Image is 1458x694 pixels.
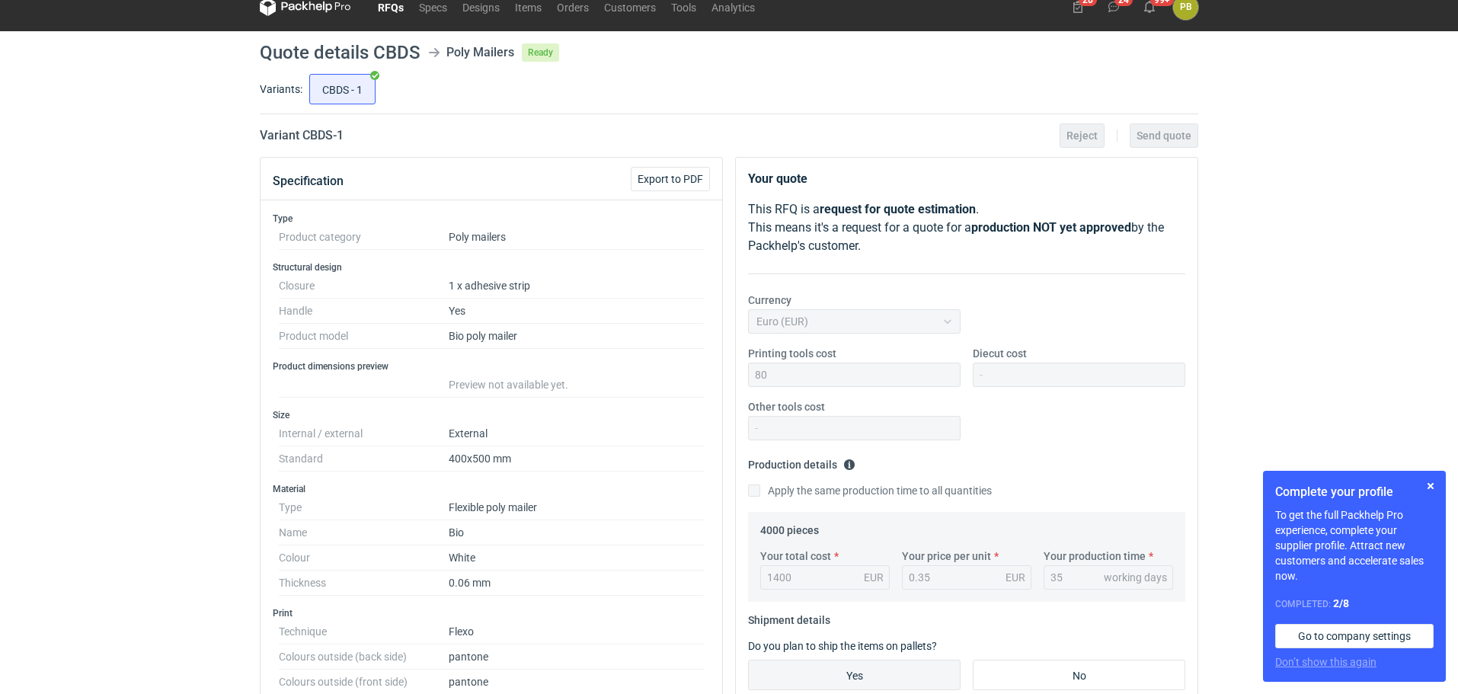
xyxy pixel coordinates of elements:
h1: Quote details CBDS [260,43,420,62]
dt: Product category [279,225,449,250]
div: Completed: [1275,596,1434,612]
dd: 0.06 mm [449,571,704,596]
legend: Production details [748,453,855,471]
span: Preview not available yet. [449,379,568,391]
button: Skip for now [1421,477,1440,495]
label: Currency [748,293,791,308]
label: Variants: [260,82,302,97]
dd: 400x500 mm [449,446,704,472]
button: Don’t show this again [1275,654,1376,670]
h3: Print [273,607,710,619]
label: Do you plan to ship the items on pallets? [748,640,937,652]
div: EUR [864,570,884,585]
label: Your production time [1044,548,1146,564]
dt: Technique [279,619,449,644]
span: Send quote [1137,130,1191,141]
dt: Internal / external [279,421,449,446]
label: Printing tools cost [748,346,836,361]
span: Export to PDF [638,174,703,184]
label: Apply the same production time to all quantities [748,483,992,498]
label: CBDS - 1 [309,74,376,104]
dt: Colour [279,545,449,571]
span: Reject [1066,130,1098,141]
legend: Shipment details [748,608,830,626]
dd: Poly mailers [449,225,704,250]
h2: Variant CBDS - 1 [260,126,344,145]
label: Diecut cost [973,346,1027,361]
strong: production NOT yet approved [971,220,1131,235]
span: Ready [522,43,559,62]
dd: pantone [449,644,704,670]
dd: Yes [449,299,704,324]
p: To get the full Packhelp Pro experience, complete your supplier profile. Attract new customers an... [1275,507,1434,584]
h3: Size [273,409,710,421]
button: Specification [273,163,344,200]
dt: Standard [279,446,449,472]
button: Reject [1060,123,1105,148]
dd: External [449,421,704,446]
strong: Your quote [748,171,807,186]
div: Poly Mailers [446,43,514,62]
dt: Name [279,520,449,545]
legend: 4000 pieces [760,518,819,536]
dd: Bio poly mailer [449,324,704,349]
div: working days [1104,570,1167,585]
strong: 2 / 8 [1333,597,1349,609]
h3: Product dimensions preview [273,360,710,373]
label: Your total cost [760,548,831,564]
div: EUR [1006,570,1025,585]
strong: request for quote estimation [820,202,976,216]
dd: Bio [449,520,704,545]
h3: Structural design [273,261,710,273]
dt: Closure [279,273,449,299]
dd: Flexible poly mailer [449,495,704,520]
dt: Thickness [279,571,449,596]
button: Export to PDF [631,167,710,191]
h3: Material [273,483,710,495]
dt: Product model [279,324,449,349]
button: Send quote [1130,123,1198,148]
dd: White [449,545,704,571]
label: Your price per unit [902,548,991,564]
a: Go to company settings [1275,624,1434,648]
label: Other tools cost [748,399,825,414]
h3: Type [273,213,710,225]
dt: Type [279,495,449,520]
dt: Colours outside (back side) [279,644,449,670]
dt: Handle [279,299,449,324]
dd: 1 x adhesive strip [449,273,704,299]
h1: Complete your profile [1275,483,1434,501]
p: This RFQ is a . This means it's a request for a quote for a by the Packhelp's customer. [748,200,1185,255]
dd: Flexo [449,619,704,644]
